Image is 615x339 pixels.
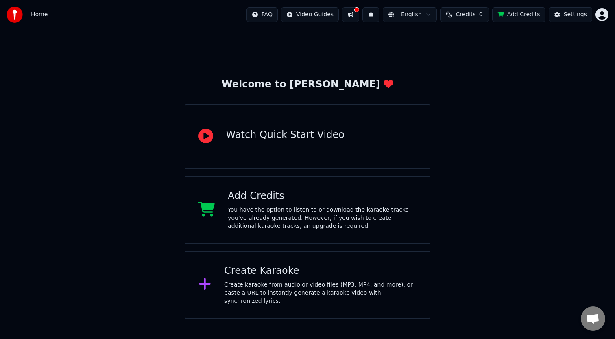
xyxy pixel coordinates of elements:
button: Settings [549,7,592,22]
span: Credits [456,11,475,19]
div: Create karaoke from audio or video files (MP3, MP4, and more), or paste a URL to instantly genera... [224,281,417,305]
div: Settings [564,11,587,19]
div: Create Karaoke [224,265,417,278]
nav: breadcrumb [31,11,48,19]
span: 0 [479,11,483,19]
button: Video Guides [281,7,339,22]
button: Credits0 [440,7,489,22]
div: Add Credits [228,190,417,203]
span: Home [31,11,48,19]
a: Open chat [581,306,605,331]
div: Watch Quick Start Video [226,129,345,142]
img: youka [7,7,23,23]
div: You have the option to listen to or download the karaoke tracks you've already generated. However... [228,206,417,230]
button: FAQ [246,7,278,22]
div: Welcome to [PERSON_NAME] [222,78,393,91]
button: Add Credits [492,7,545,22]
